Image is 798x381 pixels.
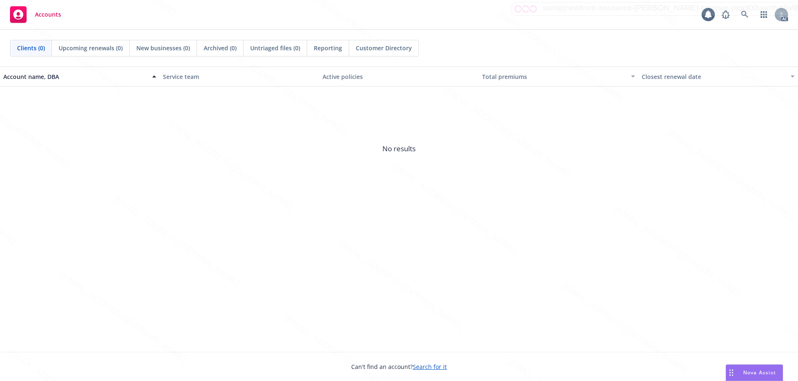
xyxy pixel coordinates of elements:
span: Clients (0) [17,44,45,52]
a: Report a Bug [717,6,734,23]
div: Service team [163,72,316,81]
button: Closest renewal date [638,66,798,86]
div: Drag to move [726,365,736,381]
span: Upcoming renewals (0) [59,44,123,52]
span: Reporting [314,44,342,52]
button: Active policies [319,66,479,86]
button: Service team [160,66,319,86]
div: Closest renewal date [642,72,786,81]
span: Untriaged files (0) [250,44,300,52]
div: Account name, DBA [3,72,147,81]
a: Accounts [7,3,64,26]
span: Accounts [35,11,61,18]
span: New businesses (0) [136,44,190,52]
a: Switch app [756,6,772,23]
a: Search [736,6,753,23]
div: Active policies [323,72,475,81]
span: Archived (0) [204,44,236,52]
a: Search for it [413,363,447,371]
button: Nova Assist [726,364,783,381]
span: Nova Assist [743,369,776,376]
button: Total premiums [479,66,638,86]
div: Total premiums [482,72,626,81]
span: Customer Directory [356,44,412,52]
span: Can't find an account? [351,362,447,371]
